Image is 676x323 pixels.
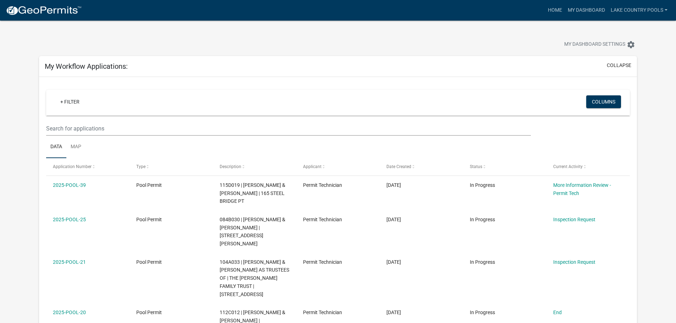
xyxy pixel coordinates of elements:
[303,310,342,315] span: Permit Technician
[130,158,213,175] datatable-header-cell: Type
[46,136,66,158] a: Data
[586,95,621,108] button: Columns
[213,158,296,175] datatable-header-cell: Description
[53,217,86,222] a: 2025-POOL-25
[303,182,342,188] span: Permit Technician
[296,158,380,175] datatable-header-cell: Applicant
[386,217,401,222] span: 03/28/2025
[136,164,145,169] span: Type
[46,158,130,175] datatable-header-cell: Application Number
[53,164,92,169] span: Application Number
[553,164,583,169] span: Current Activity
[386,310,401,315] span: 03/20/2025
[553,259,595,265] a: Inspection Request
[136,217,162,222] span: Pool Permit
[565,4,608,17] a: My Dashboard
[53,310,86,315] a: 2025-POOL-20
[470,164,482,169] span: Status
[564,40,625,49] span: My Dashboard Settings
[66,136,86,158] a: Map
[303,164,321,169] span: Applicant
[627,40,635,49] i: settings
[470,182,495,188] span: In Progress
[553,217,595,222] a: Inspection Request
[220,259,289,297] span: 104A033 | MARBUT WILLIAM B & TONYA AS TRUSTEES OF | THE MARBUT FAMILY TRUST | 129 LAKE FOREST DR
[546,158,630,175] datatable-header-cell: Current Activity
[220,182,285,204] span: 115D019 | LEVENGOOD GARY A & LISA K | 165 STEEL BRIDGE PT
[46,121,531,136] input: Search for applications
[220,164,241,169] span: Description
[470,259,495,265] span: In Progress
[55,95,85,108] a: + Filter
[136,310,162,315] span: Pool Permit
[559,38,641,51] button: My Dashboard Settingssettings
[220,217,285,246] span: 084B030 | HAIRETIS ANDREW & KELLEY | 98 BAGLEY RD
[386,259,401,265] span: 03/20/2025
[553,310,562,315] a: End
[545,4,565,17] a: Home
[303,259,342,265] span: Permit Technician
[386,164,411,169] span: Date Created
[136,259,162,265] span: Pool Permit
[386,182,401,188] span: 08/11/2025
[463,158,546,175] datatable-header-cell: Status
[608,4,670,17] a: Lake Country Pools
[470,217,495,222] span: In Progress
[470,310,495,315] span: In Progress
[553,182,611,196] a: More Information Review - Permit Tech
[303,217,342,222] span: Permit Technician
[380,158,463,175] datatable-header-cell: Date Created
[136,182,162,188] span: Pool Permit
[53,259,86,265] a: 2025-POOL-21
[607,62,631,69] button: collapse
[53,182,86,188] a: 2025-POOL-39
[45,62,128,71] h5: My Workflow Applications:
